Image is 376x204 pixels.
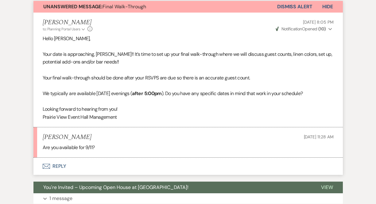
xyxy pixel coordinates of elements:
button: Reply [33,158,343,175]
span: Notification [281,26,302,32]
p: 1 message [49,194,72,202]
span: [DATE] 8:05 PM [303,19,333,25]
span: Your final walk-through should be done after your RSVPS are due so there is an accurate guest count. [43,75,250,81]
span: Your date is approaching, [PERSON_NAME]!! It’s time to set up your final walk-through where we wi... [43,51,332,65]
strong: after 5:00pm [132,90,161,97]
button: Dismiss Alert [277,1,312,13]
h5: [PERSON_NAME] [43,133,91,141]
p: Are you available for 9/11? [43,144,334,152]
span: You're Invited – Upcoming Open House at [GEOGRAPHIC_DATA]! [43,184,188,191]
span: We typically are available [DATE] evenings ( [43,90,132,97]
span: View [321,184,333,191]
span: Looking forward to hearing from you! [43,106,118,112]
button: View [311,182,343,193]
button: Hide [312,1,343,13]
span: Final Walk-Through [43,3,146,10]
button: 1 message [33,193,343,204]
strong: ( 10 ) [318,26,326,32]
span: [DATE] 11:28 AM [304,134,334,140]
span: Hide [322,3,333,10]
span: Opened [276,26,326,32]
button: Unanswered Message:Final Walk-Through [33,1,277,13]
button: You're Invited – Upcoming Open House at [GEOGRAPHIC_DATA]! [33,182,311,193]
span: ). Do you have any specific dates in mind that work in your schedule? [162,90,303,97]
span: Prairie View Event Hall Management [43,114,117,120]
strong: Unanswered Message: [43,3,103,10]
p: Hello [PERSON_NAME], [43,35,334,43]
span: to: Planning Portal Users [43,27,80,32]
h5: [PERSON_NAME] [43,19,93,26]
button: NotificationOpened (10) [275,26,333,32]
button: to: Planning Portal Users [43,26,86,32]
